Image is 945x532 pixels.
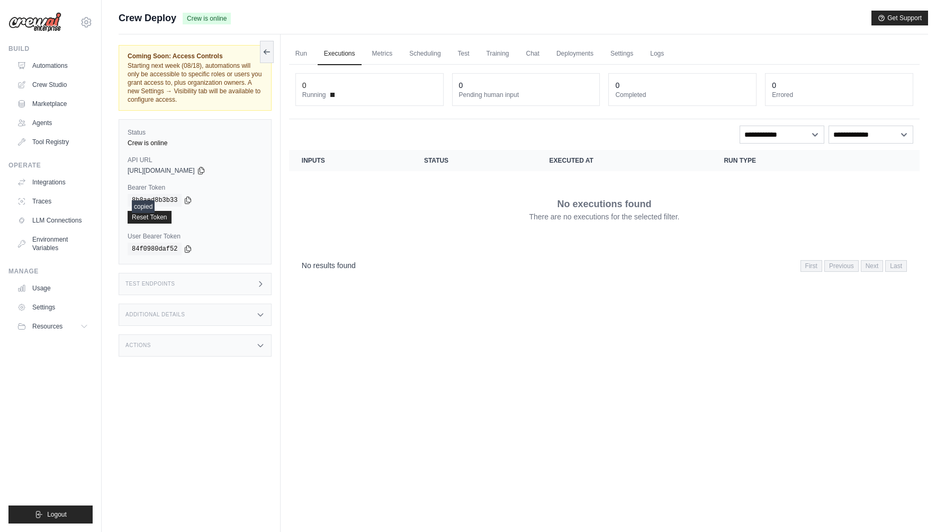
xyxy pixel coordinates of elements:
div: Crew is online [128,139,263,147]
th: Status [411,150,537,171]
a: Chat [520,43,546,65]
dt: Completed [615,91,750,99]
span: Logout [47,510,67,519]
label: Status [128,128,263,137]
span: Starting next week (08/18), automations will only be accessible to specific roles or users you gr... [128,62,262,103]
a: Environment Variables [13,231,93,256]
a: Test [452,43,476,65]
a: Tool Registry [13,134,93,150]
a: Automations [13,57,93,74]
span: Resources [32,322,62,331]
span: Running [302,91,326,99]
a: Marketplace [13,95,93,112]
div: 0 [302,80,307,91]
span: Next [861,260,884,272]
span: First [800,260,822,272]
a: Traces [13,193,93,210]
a: Settings [13,299,93,316]
a: Executions [318,43,362,65]
div: copied [132,200,155,213]
a: Logs [644,43,670,65]
img: Logo [8,12,61,32]
h3: Test Endpoints [125,281,175,287]
a: LLM Connections [13,212,93,229]
label: User Bearer Token [128,232,263,241]
span: Last [885,260,907,272]
a: Run [289,43,313,65]
a: Settings [604,43,640,65]
code: 8b8aed8b3b33 [128,194,182,207]
span: [URL][DOMAIN_NAME] [128,166,195,175]
div: Operate [8,161,93,170]
h3: Additional Details [125,312,185,318]
p: No results found [302,260,356,271]
h3: Actions [125,342,151,349]
button: Get Support [871,11,928,25]
div: 0 [615,80,619,91]
code: 84f0980daf52 [128,243,182,255]
a: Deployments [550,43,600,65]
label: Bearer Token [128,183,263,192]
a: Integrations [13,174,93,191]
span: Previous [824,260,859,272]
th: Inputs [289,150,411,171]
a: Reset Token [128,211,172,224]
p: There are no executions for the selected filter. [529,211,679,222]
label: API URL [128,156,263,164]
span: Coming Soon: Access Controls [128,52,263,60]
button: Logout [8,506,93,524]
button: Resources [13,318,93,335]
th: Run Type [711,150,856,171]
div: 0 [459,80,463,91]
iframe: Chat Widget [892,481,945,532]
a: Metrics [366,43,399,65]
span: Crew is online [183,13,231,24]
dt: Pending human input [459,91,593,99]
p: No executions found [557,197,651,211]
div: Build [8,45,93,53]
div: 0 [772,80,776,91]
section: Crew executions table [289,150,920,279]
nav: Pagination [289,252,920,279]
span: Crew Deploy [119,11,176,25]
a: Crew Studio [13,76,93,93]
a: Scheduling [403,43,447,65]
div: Manage [8,267,93,276]
nav: Pagination [800,260,907,272]
a: Usage [13,280,93,297]
a: Agents [13,114,93,131]
th: Executed at [537,150,712,171]
dt: Errored [772,91,906,99]
a: Training [480,43,516,65]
